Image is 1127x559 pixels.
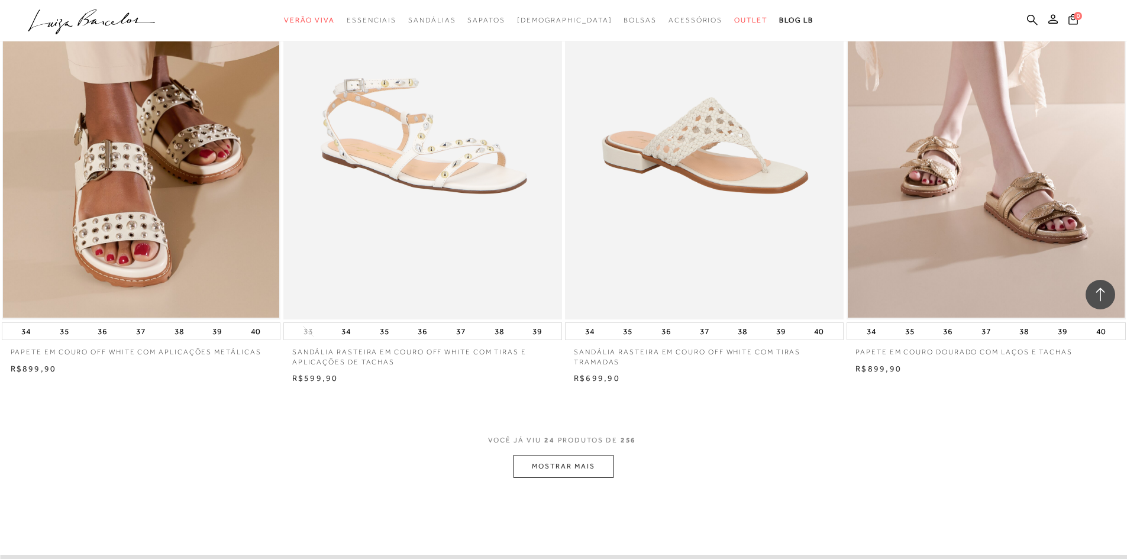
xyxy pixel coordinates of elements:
button: 34 [863,323,880,340]
button: 37 [453,323,469,340]
button: 36 [414,323,431,340]
a: categoryNavScreenReaderText [408,9,456,31]
a: categoryNavScreenReaderText [284,9,335,31]
span: 24 [544,436,555,444]
span: VOCÊ JÁ VIU PRODUTOS DE [488,436,640,444]
a: categoryNavScreenReaderText [734,9,767,31]
span: 0 [1074,12,1082,20]
button: 39 [1054,323,1071,340]
button: 34 [582,323,598,340]
a: SANDÁLIA RASTEIRA EM COURO OFF WHITE COM TIRAS E APLICAÇÕES DE TACHAS [283,340,562,367]
a: PAPETE EM COURO DOURADO COM LAÇOS E TACHAS [847,340,1125,357]
button: 34 [338,323,354,340]
button: 36 [94,323,111,340]
button: 38 [491,323,508,340]
span: R$699,90 [574,373,620,383]
a: categoryNavScreenReaderText [624,9,657,31]
button: 38 [171,323,188,340]
a: BLOG LB [779,9,813,31]
span: Acessórios [669,16,722,24]
button: 37 [133,323,149,340]
button: 37 [696,323,713,340]
span: BLOG LB [779,16,813,24]
a: categoryNavScreenReaderText [347,9,396,31]
span: Sandálias [408,16,456,24]
button: 40 [1093,323,1109,340]
button: 35 [376,323,393,340]
span: 256 [621,436,637,444]
a: categoryNavScreenReaderText [467,9,505,31]
span: Outlet [734,16,767,24]
a: categoryNavScreenReaderText [669,9,722,31]
button: 36 [939,323,956,340]
span: R$899,90 [855,364,902,373]
button: 40 [247,323,264,340]
span: R$899,90 [11,364,57,373]
button: 39 [209,323,225,340]
a: noSubCategoriesText [517,9,612,31]
button: 36 [658,323,674,340]
span: [DEMOGRAPHIC_DATA] [517,16,612,24]
button: 37 [978,323,994,340]
a: SANDÁLIA RASTEIRA EM COURO OFF WHITE COM TIRAS TRAMADAS [565,340,844,367]
button: 39 [773,323,789,340]
button: 38 [734,323,751,340]
a: PAPETE EM COURO OFF WHITE COM APLICAÇÕES METÁLICAS [2,340,280,357]
button: 35 [619,323,636,340]
button: MOSTRAR MAIS [514,455,613,478]
button: 0 [1065,13,1081,29]
button: 35 [902,323,918,340]
button: 33 [300,326,317,337]
button: 35 [56,323,73,340]
button: 39 [529,323,545,340]
button: 38 [1016,323,1032,340]
span: Verão Viva [284,16,335,24]
span: Essenciais [347,16,396,24]
span: Bolsas [624,16,657,24]
span: R$599,90 [292,373,338,383]
button: 40 [810,323,827,340]
span: Sapatos [467,16,505,24]
button: 34 [18,323,34,340]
